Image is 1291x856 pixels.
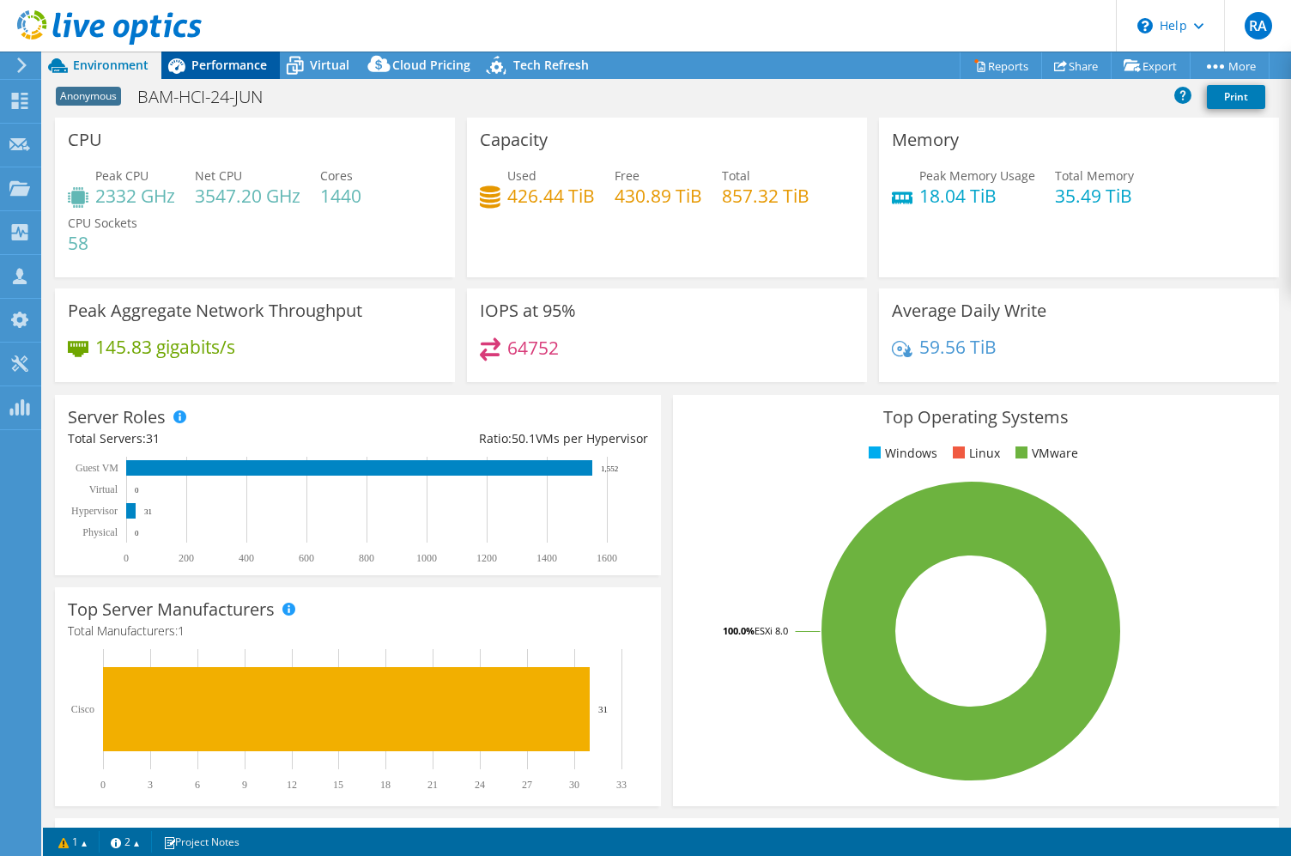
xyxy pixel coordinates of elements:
[320,167,353,184] span: Cores
[392,57,470,73] span: Cloud Pricing
[416,552,437,564] text: 1000
[135,486,139,495] text: 0
[475,779,485,791] text: 24
[1011,444,1078,463] li: VMware
[598,704,608,714] text: 31
[480,131,548,149] h3: Capacity
[124,552,129,564] text: 0
[95,186,175,205] h4: 2332 GHz
[333,779,343,791] text: 15
[56,87,121,106] span: Anonymous
[569,779,579,791] text: 30
[144,507,152,516] text: 31
[1190,52,1270,79] a: More
[723,624,755,637] tspan: 100.0%
[476,552,497,564] text: 1200
[358,429,648,448] div: Ratio: VMs per Hypervisor
[507,186,595,205] h4: 426.44 TiB
[195,167,242,184] span: Net CPU
[507,338,559,357] h4: 64752
[95,337,235,356] h4: 145.83 gigabits/s
[1111,52,1191,79] a: Export
[616,779,627,791] text: 33
[82,526,118,538] text: Physical
[179,552,194,564] text: 200
[46,831,100,853] a: 1
[722,167,750,184] span: Total
[178,622,185,639] span: 1
[146,430,160,446] span: 31
[919,337,997,356] h4: 59.56 TiB
[71,703,94,715] text: Cisco
[686,408,1266,427] h3: Top Operating Systems
[722,186,809,205] h4: 857.32 TiB
[320,186,361,205] h4: 1440
[359,552,374,564] text: 800
[130,88,289,106] h1: BAM-HCI-24-JUN
[960,52,1042,79] a: Reports
[100,779,106,791] text: 0
[68,234,137,252] h4: 58
[68,600,275,619] h3: Top Server Manufacturers
[68,131,102,149] h3: CPU
[195,186,300,205] h4: 3547.20 GHz
[239,552,254,564] text: 400
[597,552,617,564] text: 1600
[1041,52,1112,79] a: Share
[892,301,1046,320] h3: Average Daily Write
[919,186,1035,205] h4: 18.04 TiB
[1207,85,1265,109] a: Print
[68,429,358,448] div: Total Servers:
[68,622,648,640] h4: Total Manufacturers:
[513,57,589,73] span: Tech Refresh
[949,444,1000,463] li: Linux
[427,779,438,791] text: 21
[615,186,702,205] h4: 430.89 TiB
[380,779,391,791] text: 18
[76,462,118,474] text: Guest VM
[1055,167,1134,184] span: Total Memory
[299,552,314,564] text: 600
[195,779,200,791] text: 6
[507,167,536,184] span: Used
[919,167,1035,184] span: Peak Memory Usage
[99,831,152,853] a: 2
[71,505,118,517] text: Hypervisor
[522,779,532,791] text: 27
[287,779,297,791] text: 12
[135,529,139,537] text: 0
[310,57,349,73] span: Virtual
[615,167,639,184] span: Free
[68,408,166,427] h3: Server Roles
[151,831,252,853] a: Project Notes
[1137,18,1153,33] svg: \n
[148,779,153,791] text: 3
[89,483,118,495] text: Virtual
[68,215,137,231] span: CPU Sockets
[864,444,937,463] li: Windows
[191,57,267,73] span: Performance
[73,57,148,73] span: Environment
[512,430,536,446] span: 50.1
[1245,12,1272,39] span: RA
[892,131,959,149] h3: Memory
[242,779,247,791] text: 9
[536,552,557,564] text: 1400
[755,624,788,637] tspan: ESXi 8.0
[68,301,362,320] h3: Peak Aggregate Network Throughput
[480,301,576,320] h3: IOPS at 95%
[601,464,618,473] text: 1,552
[1055,186,1134,205] h4: 35.49 TiB
[95,167,148,184] span: Peak CPU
